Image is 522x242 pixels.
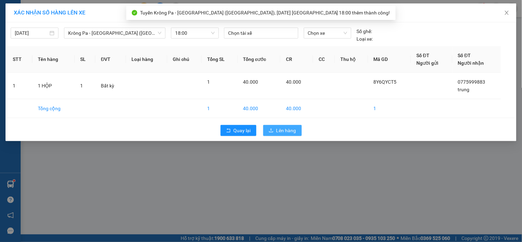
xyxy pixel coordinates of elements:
td: 40.000 [238,99,280,118]
th: CC [313,46,335,73]
td: 1 [7,73,32,99]
th: Tổng SL [202,46,237,73]
button: rollbackQuay lại [221,125,256,136]
button: uploadLên hàng [263,125,302,136]
h2: XKC46LQ6 [3,21,38,32]
span: [DATE] 15:20 [62,19,87,24]
td: 1 [368,99,411,118]
th: Mã GD [368,46,411,73]
span: Tuyến Krông Pa - [GEOGRAPHIC_DATA] ([GEOGRAPHIC_DATA]), [DATE] [GEOGRAPHIC_DATA] 18:00 thêm thành... [140,10,390,15]
span: Người nhận [458,60,484,66]
span: 40.000 [243,79,258,85]
td: 1 [202,99,237,118]
span: 8Y6QYCT5 [374,79,397,85]
th: Tên hàng [32,46,75,73]
span: Số ĐT [458,53,471,58]
span: Chọn xe [308,28,347,38]
span: Lên hàng [276,127,296,134]
span: 0775999883 [458,79,486,85]
span: check-circle [132,10,137,15]
span: down [158,31,162,35]
th: Thu hộ [335,46,368,73]
td: 1 HỘP [32,73,75,99]
span: Gửi: [62,26,75,34]
span: Số ĐT [416,53,429,58]
th: Tổng cước [238,46,280,73]
span: 1THX [62,48,87,60]
span: 18:00 [175,28,215,38]
th: SL [75,46,95,73]
input: 14/10/2025 [15,29,48,37]
th: Ghi chú [167,46,202,73]
span: Số ghế: [357,28,372,35]
th: CR [280,46,313,73]
span: XÁC NHẬN SỐ HÀNG LÊN XE [14,9,85,16]
td: Bất kỳ [95,73,126,99]
span: 1 [207,79,210,85]
span: Người gửi [416,60,438,66]
span: 1 [80,83,83,88]
span: Krông Pa - Sài Gòn (Uar) [68,28,161,38]
span: Loại xe: [357,35,373,43]
span: 40.000 [286,79,301,85]
button: Close [497,3,516,23]
span: rollback [226,128,231,134]
th: Loại hàng [126,46,167,73]
span: close [504,10,510,15]
span: upload [269,128,274,134]
b: Cô Hai [18,5,46,15]
span: AyunPa [62,38,86,46]
td: Tổng cộng [32,99,75,118]
span: trung [458,87,470,92]
td: 40.000 [280,99,313,118]
th: STT [7,46,32,73]
th: ĐVT [95,46,126,73]
span: Quay lại [234,127,251,134]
